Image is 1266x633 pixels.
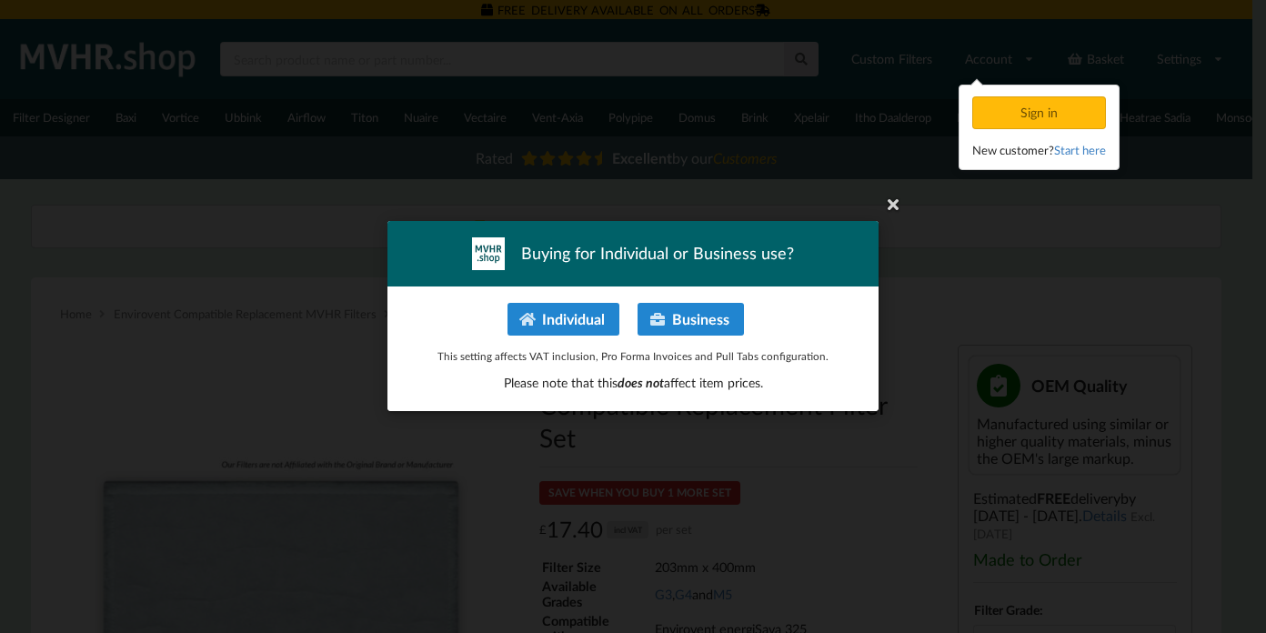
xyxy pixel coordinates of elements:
[972,96,1106,129] div: Sign in
[407,348,859,364] p: This setting affects VAT inclusion, Pro Forma Invoices and Pull Tabs configuration.
[972,105,1110,120] a: Sign in
[972,141,1106,159] div: New customer?
[638,303,744,336] button: Business
[407,375,859,393] p: Please note that this affect item prices.
[521,243,794,266] span: Buying for Individual or Business use?
[507,303,619,336] button: Individual
[472,237,505,270] img: mvhr-inverted.png
[618,376,664,391] span: does not
[1054,143,1106,157] a: Start here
